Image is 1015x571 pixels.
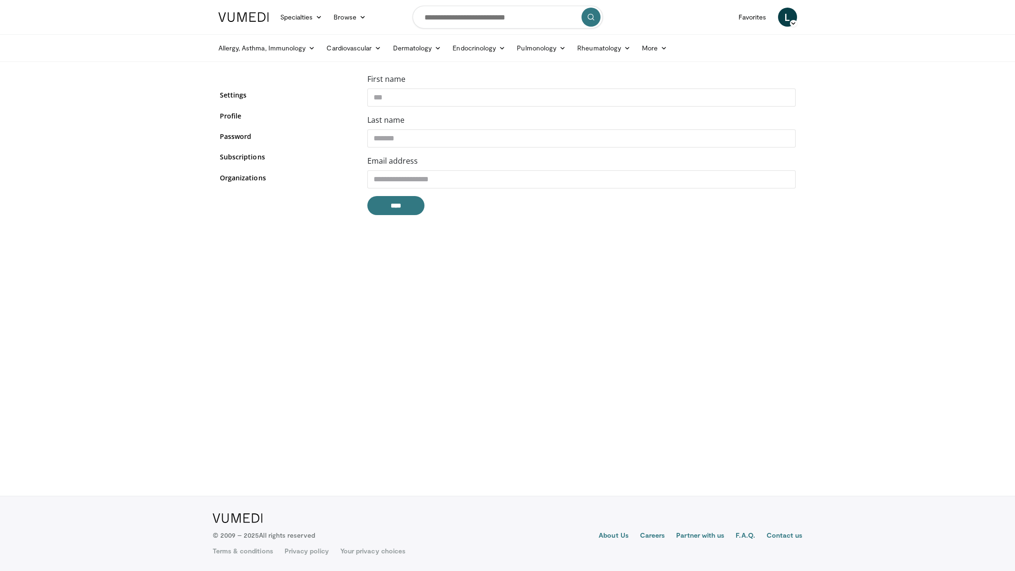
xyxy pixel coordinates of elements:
a: Allergy, Asthma, Immunology [213,39,321,58]
a: Organizations [220,173,353,183]
a: Settings [220,90,353,100]
label: Last name [367,114,404,126]
img: VuMedi Logo [218,12,269,22]
p: © 2009 – 2025 [213,531,315,540]
a: Dermatology [387,39,447,58]
a: Privacy policy [285,546,329,556]
img: VuMedi Logo [213,513,263,523]
a: Rheumatology [572,39,636,58]
a: Endocrinology [447,39,511,58]
label: First name [367,73,405,85]
label: Email address [367,155,418,167]
a: Contact us [767,531,803,542]
a: Partner with us [676,531,724,542]
a: Browse [328,8,372,27]
a: Terms & conditions [213,546,273,556]
a: About Us [599,531,629,542]
span: All rights reserved [259,531,315,539]
a: Password [220,131,353,141]
a: Subscriptions [220,152,353,162]
a: Careers [640,531,665,542]
a: Profile [220,111,353,121]
a: More [636,39,673,58]
a: Your privacy choices [340,546,405,556]
a: L [778,8,797,27]
a: F.A.Q. [736,531,755,542]
a: Cardiovascular [321,39,387,58]
a: Pulmonology [511,39,572,58]
a: Favorites [733,8,772,27]
input: Search topics, interventions [413,6,603,29]
a: Specialties [275,8,328,27]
